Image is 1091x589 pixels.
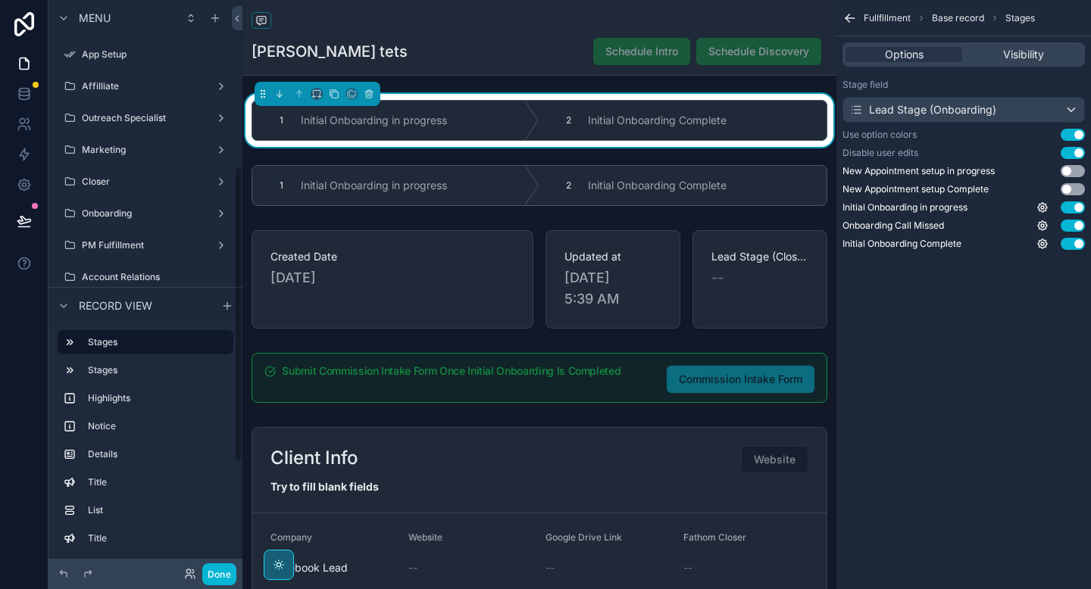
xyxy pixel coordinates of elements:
div: scrollable content [48,323,242,559]
span: Onboarding Call Missed [842,220,944,232]
label: Stage field [842,79,888,91]
a: Affilliate [58,74,233,98]
span: 1 [280,114,283,126]
a: Closer [58,170,233,194]
a: App Setup [58,42,233,67]
span: Stages [1005,12,1035,24]
label: Closer [82,176,209,188]
button: Done [202,563,236,585]
label: Account Relations [82,271,230,283]
label: PM Fulfillment [82,239,209,251]
a: Marketing [58,138,233,162]
span: Initial Onboarding in progress [842,201,968,213]
span: Options [885,47,924,62]
span: Initial Onboarding Complete [588,113,727,128]
label: List [88,504,227,516]
span: Record view [79,298,152,313]
a: Onboarding [58,201,233,226]
span: Initial Onboarding Complete [842,238,961,250]
span: Base record [932,12,984,24]
span: 2 [566,114,571,126]
button: Lead Stage (Onboarding) [842,97,1085,123]
h1: [PERSON_NAME] tets [252,41,408,62]
a: Account Relations [58,265,233,289]
span: Fullfillment [864,12,911,24]
label: Affilliate [82,80,209,92]
label: Title [88,476,227,488]
label: Onboarding [82,207,209,220]
label: Details [88,448,227,460]
span: Menu [79,11,111,26]
span: New Appointment setup in progress [842,165,995,177]
label: Outreach Specialist [82,112,209,124]
label: Title [88,532,227,544]
label: Use option colors [842,129,917,141]
label: Disable user edits [842,147,918,159]
label: Marketing [82,144,209,156]
label: Stages [88,364,227,376]
label: Highlights [88,392,227,404]
label: App Setup [82,48,230,61]
a: Outreach Specialist [58,106,233,130]
a: PM Fulfillment [58,233,233,257]
label: Stages [88,336,221,348]
div: Lead Stage (Onboarding) [849,102,996,117]
span: Visibility [1003,47,1044,62]
label: Notice [88,420,227,432]
span: New Appointment setup Complete [842,183,989,195]
span: Initial Onboarding in progress [301,113,447,128]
